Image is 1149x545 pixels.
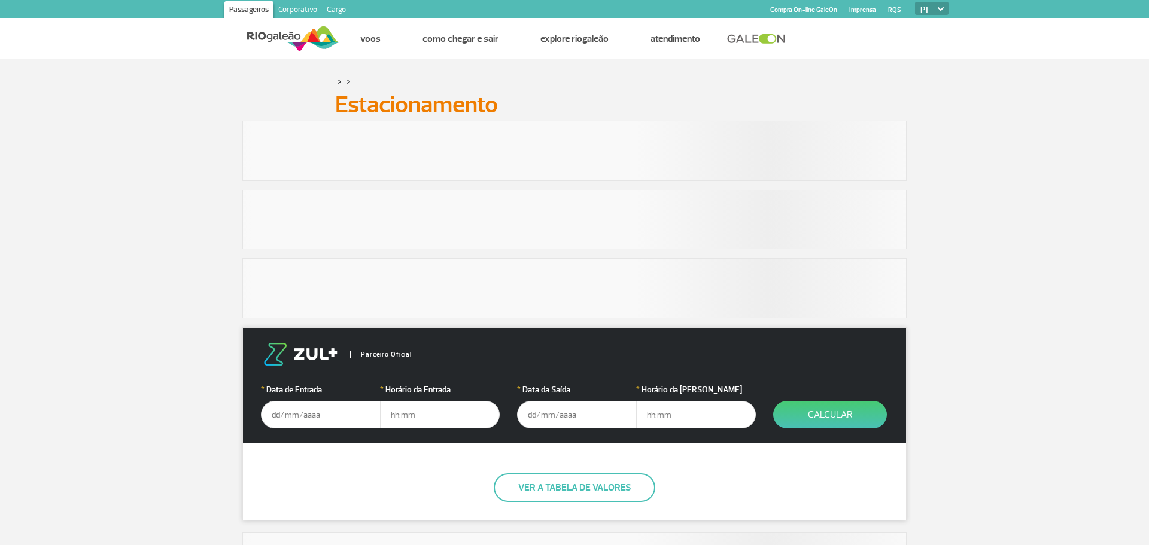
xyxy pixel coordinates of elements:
[636,383,756,396] label: Horário da [PERSON_NAME]
[517,401,637,428] input: dd/mm/aaaa
[422,33,498,45] a: Como chegar e sair
[322,1,351,20] a: Cargo
[380,401,500,428] input: hh:mm
[338,74,342,88] a: >
[360,33,381,45] a: Voos
[224,1,273,20] a: Passageiros
[350,351,412,358] span: Parceiro Oficial
[261,343,340,366] img: logo-zul.png
[636,401,756,428] input: hh:mm
[540,33,609,45] a: Explore RIOgaleão
[773,401,887,428] button: Calcular
[517,383,637,396] label: Data da Saída
[770,6,837,14] a: Compra On-line GaleOn
[651,33,700,45] a: Atendimento
[380,383,500,396] label: Horário da Entrada
[494,473,655,502] button: Ver a tabela de valores
[261,383,381,396] label: Data de Entrada
[849,6,876,14] a: Imprensa
[888,6,901,14] a: RQS
[335,95,814,115] h1: Estacionamento
[261,401,381,428] input: dd/mm/aaaa
[346,74,351,88] a: >
[273,1,322,20] a: Corporativo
